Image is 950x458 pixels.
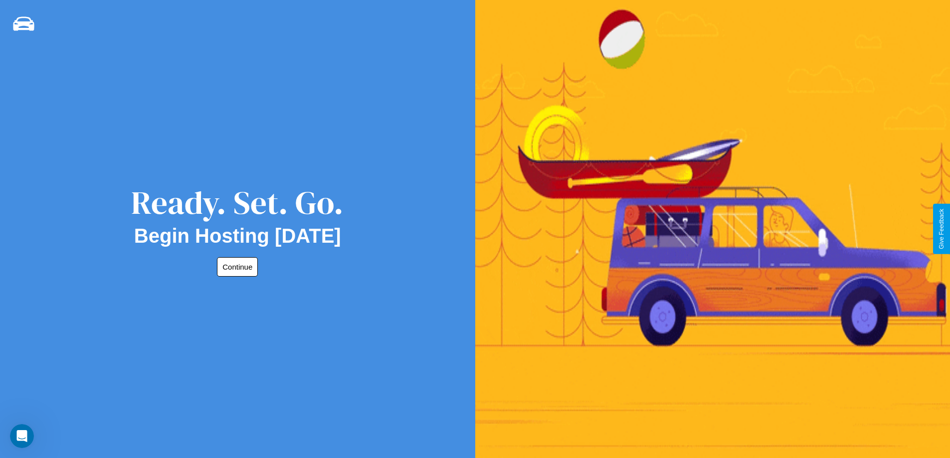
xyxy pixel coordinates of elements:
h2: Begin Hosting [DATE] [134,225,341,247]
div: Give Feedback [938,209,945,249]
button: Continue [217,257,258,277]
iframe: Intercom live chat [10,424,34,448]
div: Ready. Set. Go. [131,180,344,225]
